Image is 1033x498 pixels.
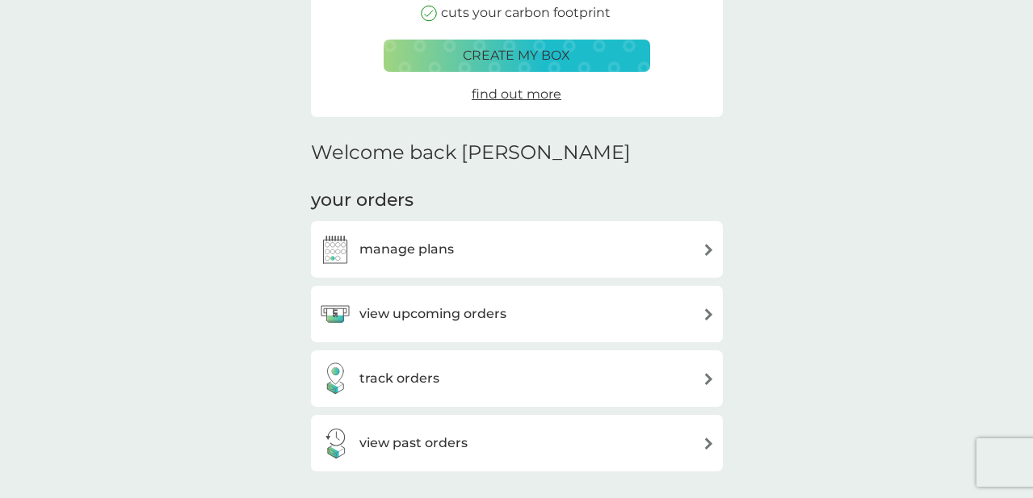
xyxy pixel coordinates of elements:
h2: Welcome back [PERSON_NAME] [311,141,631,165]
img: arrow right [703,244,715,256]
p: cuts your carbon footprint [441,2,611,23]
h3: your orders [311,188,414,213]
p: create my box [463,45,570,66]
button: create my box [384,40,650,72]
img: arrow right [703,373,715,385]
h3: view upcoming orders [359,303,506,324]
a: find out more [472,84,561,105]
h3: manage plans [359,239,454,260]
img: arrow right [703,437,715,450]
img: arrow right [703,308,715,320]
h3: view past orders [359,433,468,454]
h3: track orders [359,368,439,389]
span: find out more [472,86,561,102]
